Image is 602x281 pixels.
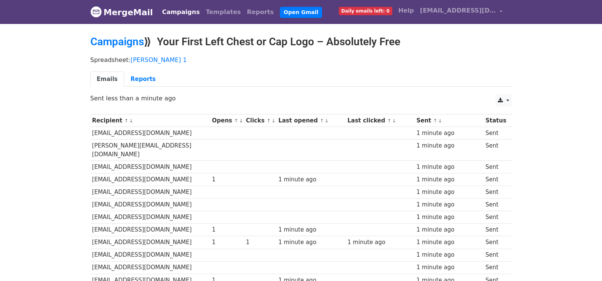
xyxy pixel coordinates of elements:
div: 1 minute ago [416,263,482,272]
td: Sent [483,198,508,211]
th: Clicks [244,114,277,127]
td: [EMAIL_ADDRESS][DOMAIN_NAME] [90,261,210,274]
td: Sent [483,160,508,173]
a: ↓ [438,118,442,124]
a: Reports [124,71,162,87]
div: 1 minute ago [416,141,482,150]
td: [EMAIL_ADDRESS][DOMAIN_NAME] [90,127,210,140]
h2: ⟫ Your First Left Chest or Cap Logo – Absolutely Free [90,35,512,48]
div: 1 minute ago [416,163,482,171]
td: Sent [483,261,508,274]
a: Help [395,3,417,18]
td: [EMAIL_ADDRESS][DOMAIN_NAME] [90,186,210,198]
div: 1 [212,175,242,184]
th: Status [483,114,508,127]
span: [EMAIL_ADDRESS][DOMAIN_NAME] [420,6,496,15]
div: 1 minute ago [278,225,344,234]
td: [EMAIL_ADDRESS][DOMAIN_NAME] [90,160,210,173]
a: [EMAIL_ADDRESS][DOMAIN_NAME] [417,3,506,21]
td: Sent [483,173,508,186]
td: Sent [483,186,508,198]
a: ↑ [234,118,239,124]
td: Sent [483,211,508,224]
td: Sent [483,236,508,249]
p: Sent less than a minute ago [90,94,512,102]
td: [PERSON_NAME][EMAIL_ADDRESS][DOMAIN_NAME] [90,140,210,161]
a: MergeMail [90,4,153,20]
div: 1 minute ago [416,251,482,259]
div: 1 minute ago [416,238,482,247]
a: Templates [203,5,244,20]
td: [EMAIL_ADDRESS][DOMAIN_NAME] [90,236,210,249]
td: [EMAIL_ADDRESS][DOMAIN_NAME] [90,173,210,186]
a: Open Gmail [280,7,322,18]
div: 1 minute ago [416,175,482,184]
div: 1 [212,238,242,247]
td: Sent [483,127,508,140]
a: ↑ [124,118,128,124]
div: 1 [212,225,242,234]
a: ↑ [267,118,271,124]
div: 1 minute ago [416,129,482,138]
td: [EMAIL_ADDRESS][DOMAIN_NAME] [90,198,210,211]
div: 1 minute ago [416,188,482,197]
td: Sent [483,140,508,161]
a: Daily emails left: 0 [336,3,395,18]
div: 1 minute ago [278,238,344,247]
a: Emails [90,71,124,87]
div: 1 minute ago [416,200,482,209]
p: Spreadsheet: [90,56,512,64]
a: ↑ [387,118,392,124]
a: ↓ [129,118,133,124]
a: ↓ [325,118,329,124]
td: Sent [483,249,508,261]
div: 1 minute ago [278,175,344,184]
a: Reports [244,5,277,20]
td: Sent [483,224,508,236]
th: Last opened [277,114,346,127]
img: MergeMail logo [90,6,102,17]
th: Recipient [90,114,210,127]
a: [PERSON_NAME] 1 [131,56,187,64]
a: ↓ [272,118,276,124]
div: 1 minute ago [416,225,482,234]
td: [EMAIL_ADDRESS][DOMAIN_NAME] [90,224,210,236]
div: 1 [246,238,275,247]
span: Daily emails left: 0 [339,7,392,15]
th: Last clicked [346,114,415,127]
a: Campaigns [90,35,144,48]
div: 1 minute ago [416,213,482,222]
div: 1 minute ago [348,238,413,247]
th: Sent [415,114,484,127]
a: ↓ [239,118,243,124]
td: [EMAIL_ADDRESS][DOMAIN_NAME] [90,249,210,261]
th: Opens [210,114,244,127]
a: ↑ [433,118,438,124]
a: Campaigns [159,5,203,20]
a: ↓ [392,118,396,124]
a: ↑ [320,118,324,124]
td: [EMAIL_ADDRESS][DOMAIN_NAME] [90,211,210,224]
